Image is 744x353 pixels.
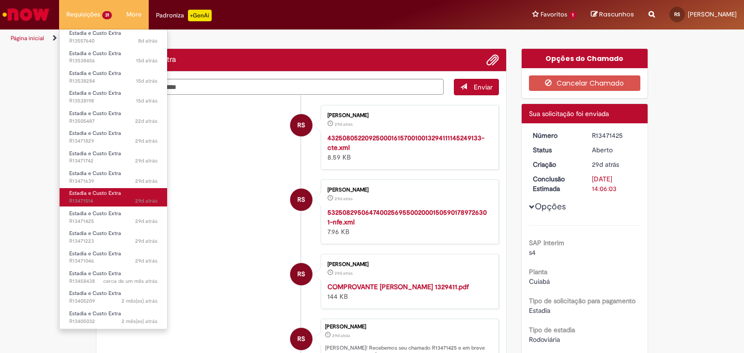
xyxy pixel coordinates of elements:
span: 29d atrás [135,157,157,164]
strong: COMPROVANTE [PERSON_NAME] 1329411.pdf [327,282,469,291]
ul: Trilhas de página [7,29,489,47]
span: Estadia e Custo Extra [69,130,121,137]
span: R13538456 [69,57,157,65]
ul: Requisições [59,29,168,329]
span: Cuiabá [529,277,550,286]
a: Aberto R13471829 : Estadia e Custo Extra [60,128,167,146]
span: 29d atrás [135,137,157,145]
span: [PERSON_NAME] [688,10,737,18]
span: R13405209 [69,297,157,305]
a: Aberto R13471425 : Estadia e Custo Extra [60,208,167,226]
span: R13405032 [69,318,157,325]
span: 31 [102,11,112,19]
time: 16/09/2025 09:19:58 [136,77,157,85]
span: R13471514 [69,197,157,205]
a: 53250829506474002569550020001505901789726301-nfe.xml [327,208,487,226]
time: 02/09/2025 09:35:15 [135,237,157,245]
div: Aberto [592,145,637,155]
time: 02/09/2025 09:40:17 [335,121,353,127]
a: Aberto R13538284 : Estadia e Custo Extra [60,68,167,86]
div: 7.96 KB [327,207,489,236]
span: Estadia e Custo Extra [69,170,121,177]
span: RS [297,114,305,137]
span: R13538284 [69,77,157,85]
a: Página inicial [11,34,44,42]
a: Aberto R13538198 : Estadia e Custo Extra [60,88,167,106]
b: Planta [529,267,547,276]
div: [PERSON_NAME] [327,113,489,118]
span: 15d atrás [136,77,157,85]
span: Requisições [66,10,100,19]
time: 16/09/2025 09:50:16 [136,57,157,64]
div: [PERSON_NAME] [327,187,489,193]
time: 02/09/2025 10:15:29 [135,197,157,205]
button: Cancelar Chamado [529,75,641,91]
a: Aberto R13538456 : Estadia e Custo Extra [60,48,167,66]
span: Estadia e Custo Extra [69,270,121,277]
span: 29d atrás [335,196,353,202]
dt: Criação [526,160,585,169]
span: Enviar [474,83,493,91]
time: 02/09/2025 10:34:10 [135,177,157,185]
time: 16/09/2025 09:03:49 [136,97,157,104]
a: Aberto R13471639 : Estadia e Custo Extra [60,168,167,186]
a: 43250805220925000161570010013294111145249133-cte.xml [327,133,484,152]
time: 23/09/2025 09:13:25 [138,37,157,44]
div: RAFAEL SANDRINO [290,189,312,211]
textarea: Digite sua mensagem aqui... [104,79,444,95]
button: Adicionar anexos [486,54,499,66]
a: Aberto R13471742 : Estadia e Custo Extra [60,148,167,166]
a: Aberto R13458438 : Estadia e Custo Extra [60,268,167,286]
span: 29d atrás [592,160,619,169]
span: R13471829 [69,137,157,145]
a: Aberto R13471046 : Estadia e Custo Extra [60,249,167,266]
span: Estadia e Custo Extra [69,110,121,117]
span: 29d atrás [135,237,157,245]
div: RAFAEL SANDRINO [290,263,312,285]
span: 29d atrás [135,177,157,185]
div: 8.59 KB [327,133,489,162]
span: 29d atrás [335,270,353,276]
span: Rascunhos [599,10,634,19]
span: R13557640 [69,37,157,45]
div: [PERSON_NAME] [327,262,489,267]
span: Estadia [529,306,550,315]
div: 02/09/2025 10:05:59 [592,160,637,169]
p: +GenAi [188,10,212,21]
span: 8d atrás [138,37,157,44]
span: R13458438 [69,278,157,285]
b: Tipo de solicitação para pagamento [529,296,635,305]
span: RS [297,327,305,351]
span: 1 [569,11,576,19]
span: Estadia e Custo Extra [69,290,121,297]
time: 02/09/2025 10:05:59 [592,160,619,169]
span: R13471046 [69,257,157,265]
div: R13471425 [592,131,637,140]
span: 22d atrás [135,118,157,125]
span: Sua solicitação foi enviada [529,109,609,118]
span: cerca de um mês atrás [103,278,157,285]
span: Estadia e Custo Extra [69,89,121,97]
span: Estadia e Custo Extra [69,210,121,217]
span: R13471223 [69,237,157,245]
div: Padroniza [156,10,212,21]
time: 12/08/2025 16:27:37 [122,318,157,325]
time: 02/09/2025 10:06:01 [135,218,157,225]
time: 02/09/2025 10:50:04 [135,157,157,164]
span: 29d atrás [135,257,157,265]
time: 02/09/2025 09:38:46 [335,270,353,276]
span: R13471639 [69,177,157,185]
span: 15d atrás [136,57,157,64]
a: Aberto R13405209 : Estadia e Custo Extra [60,288,167,306]
span: R13505487 [69,118,157,125]
span: Estadia e Custo Extra [69,50,121,57]
span: Estadia e Custo Extra [69,310,121,317]
div: Opções do Chamado [522,49,648,68]
time: 02/09/2025 09:09:44 [135,257,157,265]
a: Aberto R13405032 : Estadia e Custo Extra [60,309,167,326]
div: 144 KB [327,282,489,301]
span: 2 mês(es) atrás [122,318,157,325]
dt: Status [526,145,585,155]
span: Estadia e Custo Extra [69,29,121,37]
time: 09/09/2025 10:30:59 [135,118,157,125]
